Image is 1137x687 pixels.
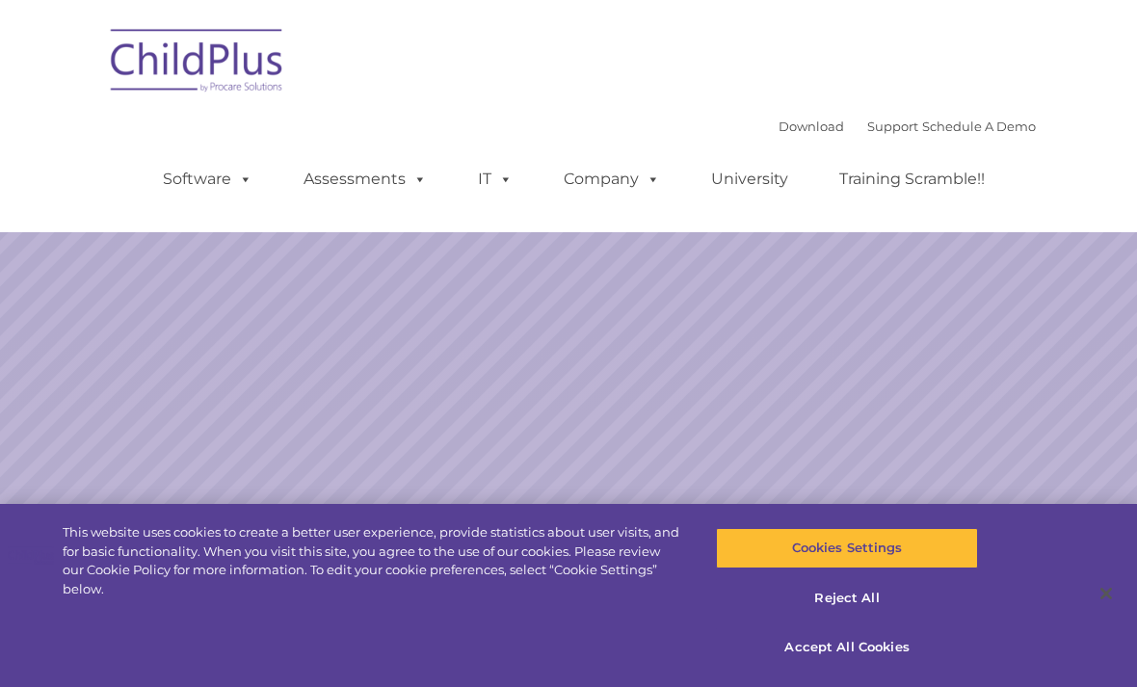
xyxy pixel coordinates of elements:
[1085,572,1127,615] button: Close
[867,119,918,134] a: Support
[779,119,1036,134] font: |
[716,528,977,568] button: Cookies Settings
[63,523,682,598] div: This website uses cookies to create a better user experience, provide statistics about user visit...
[544,160,679,198] a: Company
[459,160,532,198] a: IT
[101,15,294,112] img: ChildPlus by Procare Solutions
[284,160,446,198] a: Assessments
[779,119,844,134] a: Download
[144,160,272,198] a: Software
[922,119,1036,134] a: Schedule A Demo
[716,578,977,619] button: Reject All
[692,160,807,198] a: University
[820,160,1004,198] a: Training Scramble!!
[716,627,977,668] button: Accept All Cookies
